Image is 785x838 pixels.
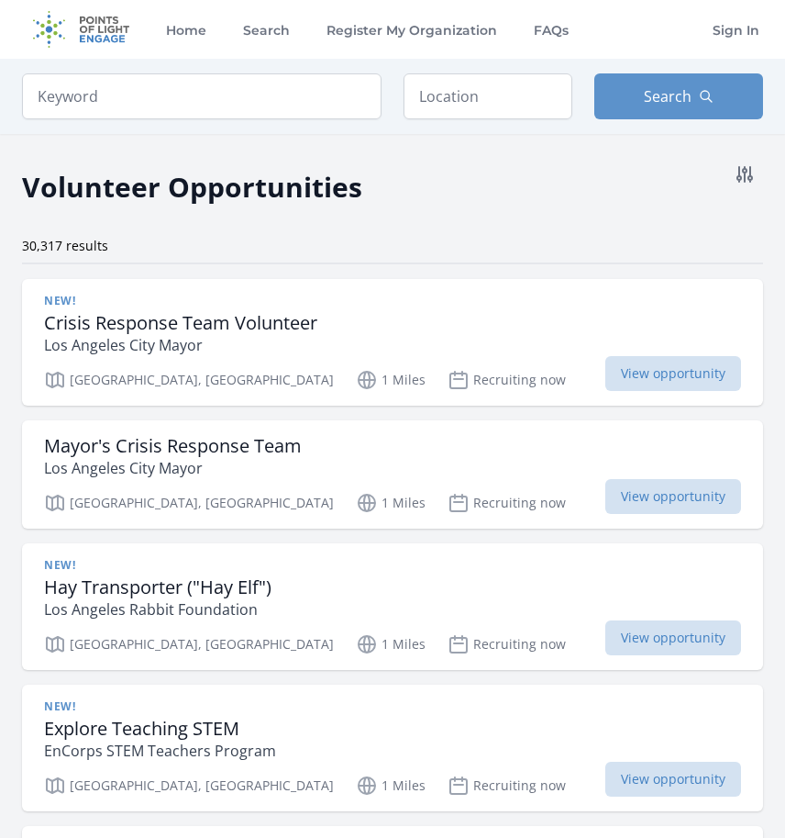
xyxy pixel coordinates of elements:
[44,633,334,655] p: [GEOGRAPHIC_DATA], [GEOGRAPHIC_DATA]
[594,73,763,119] button: Search
[448,369,566,391] p: Recruiting now
[44,576,271,598] h3: Hay Transporter ("Hay Elf")
[44,598,271,620] p: Los Angeles Rabbit Foundation
[356,369,426,391] p: 1 Miles
[44,435,302,457] h3: Mayor's Crisis Response Team
[44,369,334,391] p: [GEOGRAPHIC_DATA], [GEOGRAPHIC_DATA]
[22,685,763,811] a: New! Explore Teaching STEM EnCorps STEM Teachers Program [GEOGRAPHIC_DATA], [GEOGRAPHIC_DATA] 1 M...
[605,356,741,391] span: View opportunity
[644,85,691,107] span: Search
[22,279,763,406] a: New! Crisis Response Team Volunteer Los Angeles City Mayor [GEOGRAPHIC_DATA], [GEOGRAPHIC_DATA] 1...
[44,699,75,714] span: New!
[22,237,108,254] span: 30,317 results
[44,740,276,762] p: EnCorps STEM Teachers Program
[44,457,302,479] p: Los Angeles City Mayor
[356,492,426,514] p: 1 Miles
[448,775,566,797] p: Recruiting now
[448,633,566,655] p: Recruiting now
[356,633,426,655] p: 1 Miles
[44,718,276,740] h3: Explore Teaching STEM
[44,558,75,573] span: New!
[22,543,763,670] a: New! Hay Transporter ("Hay Elf") Los Angeles Rabbit Foundation [GEOGRAPHIC_DATA], [GEOGRAPHIC_DAT...
[22,73,381,119] input: Keyword
[448,492,566,514] p: Recruiting now
[22,420,763,529] a: Mayor's Crisis Response Team Los Angeles City Mayor [GEOGRAPHIC_DATA], [GEOGRAPHIC_DATA] 1 Miles ...
[605,479,741,514] span: View opportunity
[605,620,741,655] span: View opportunity
[44,312,317,334] h3: Crisis Response Team Volunteer
[22,166,362,207] h2: Volunteer Opportunities
[404,73,572,119] input: Location
[44,775,334,797] p: [GEOGRAPHIC_DATA], [GEOGRAPHIC_DATA]
[605,762,741,797] span: View opportunity
[44,492,334,514] p: [GEOGRAPHIC_DATA], [GEOGRAPHIC_DATA]
[44,294,75,308] span: New!
[356,775,426,797] p: 1 Miles
[44,334,317,356] p: Los Angeles City Mayor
